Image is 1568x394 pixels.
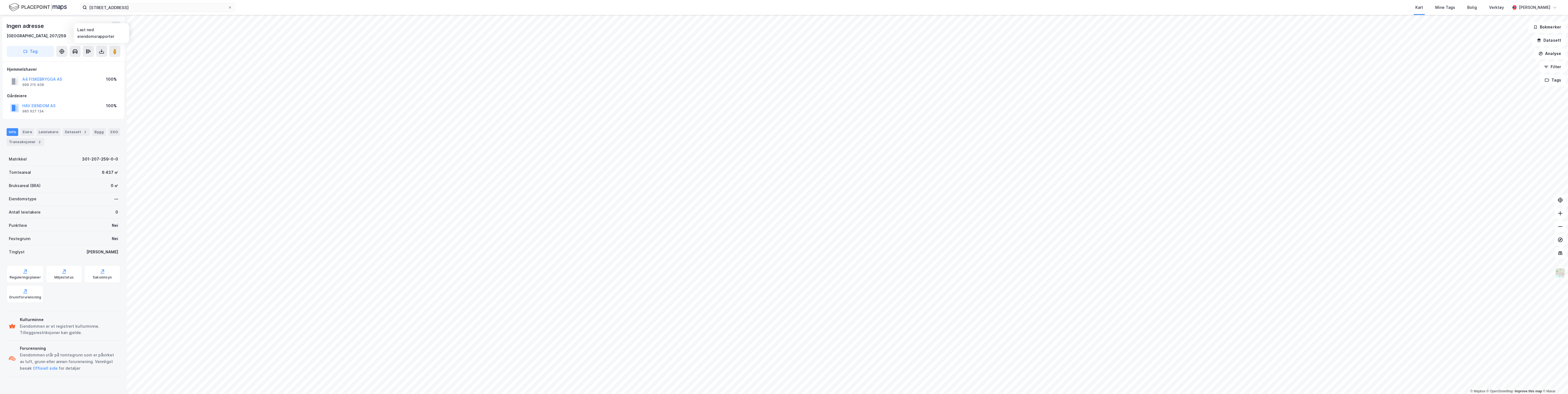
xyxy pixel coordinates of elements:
[36,128,60,136] div: Leietakere
[7,33,66,39] div: [GEOGRAPHIC_DATA], 207/259
[7,138,44,146] div: Transaksjoner
[63,128,90,136] div: Datasett
[106,76,117,83] div: 100%
[9,295,41,300] div: Grunnforurensning
[1539,61,1566,72] button: Filter
[106,103,117,109] div: 100%
[112,235,118,242] div: Nei
[111,182,118,189] div: 0 ㎡
[102,169,118,176] div: 6 437 ㎡
[1555,268,1566,278] img: Z
[10,275,41,280] div: Reguleringsplaner
[7,66,120,73] div: Hjemmelshaver
[1540,367,1568,394] iframe: Chat Widget
[22,109,44,114] div: 985 627 134
[115,209,118,216] div: 0
[1540,75,1566,86] button: Tags
[9,156,27,162] div: Matrikkel
[37,139,42,145] div: 2
[1487,389,1513,393] a: OpenStreetMap
[86,249,118,255] div: [PERSON_NAME]
[20,316,118,323] div: Kulturminne
[1467,4,1477,11] div: Bolig
[9,222,27,229] div: Punktleie
[82,129,88,135] div: 2
[20,323,118,336] div: Eiendommen er et registrert kulturminne. Tilleggsrestriksjoner kan gjelde.
[1540,367,1568,394] div: Kontrollprogram for chat
[9,196,36,202] div: Eiendomstype
[82,156,118,162] div: 301-207-259-0-0
[93,275,112,280] div: Saksinnsyn
[1489,4,1504,11] div: Verktøy
[1534,48,1566,59] button: Analyse
[9,182,41,189] div: Bruksareal (BRA)
[1415,4,1423,11] div: Kart
[9,2,67,12] img: logo.f888ab2527a4732fd821a326f86c7f29.svg
[22,83,44,87] div: 999 215 408
[20,128,34,136] div: Eiere
[9,169,31,176] div: Tomteareal
[1529,22,1566,33] button: Bokmerker
[1532,35,1566,46] button: Datasett
[9,235,30,242] div: Festegrunn
[20,352,118,372] div: Eiendommen står på tomtegrunn som er påvirket av luft, grunn eller annen forurensning. Vennligst ...
[108,128,120,136] div: ESG
[92,128,106,136] div: Bygg
[1515,389,1542,393] a: Improve this map
[20,345,118,352] div: Forurensning
[112,222,118,229] div: Nei
[7,128,18,136] div: Info
[7,93,120,99] div: Gårdeiere
[1470,389,1485,393] a: Mapbox
[7,46,54,57] button: Tag
[7,22,45,30] div: Ingen adresse
[9,209,41,216] div: Antall leietakere
[87,3,228,12] input: Søk på adresse, matrikkel, gårdeiere, leietakere eller personer
[1519,4,1550,11] div: [PERSON_NAME]
[9,249,25,255] div: Tinglyst
[114,196,118,202] div: —
[54,275,74,280] div: Miljøstatus
[1435,4,1455,11] div: Mine Tags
